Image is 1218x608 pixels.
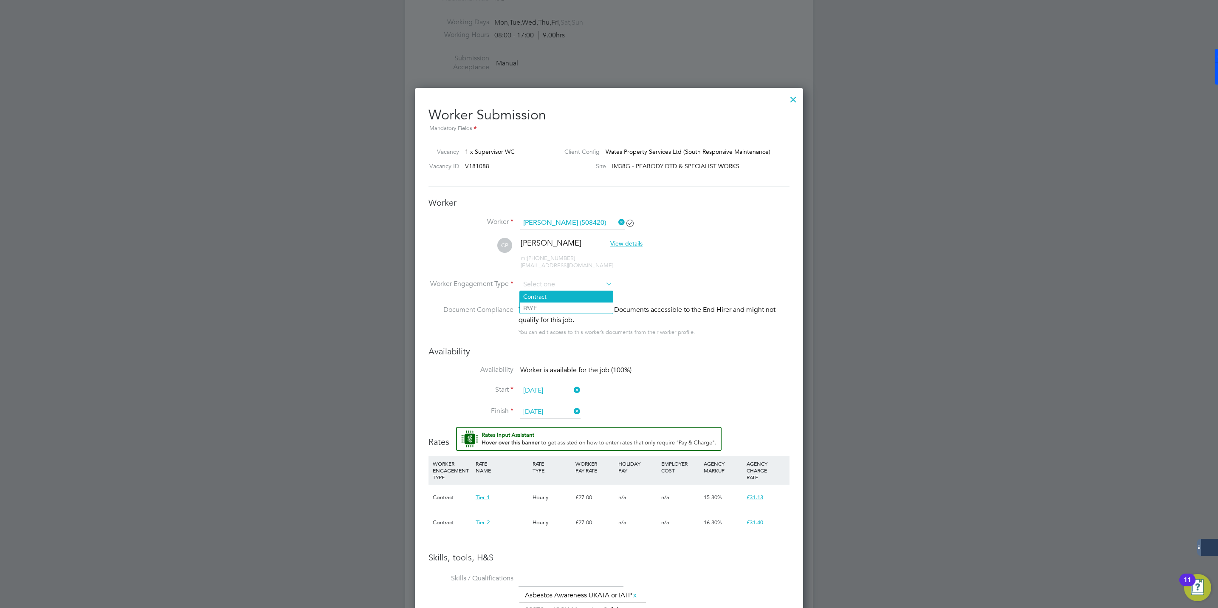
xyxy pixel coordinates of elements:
[704,494,722,501] span: 15.30%
[474,456,530,478] div: RATE NAME
[429,305,513,336] label: Document Compliance
[520,217,625,229] input: Search for...
[429,574,513,583] label: Skills / Qualifications
[530,510,573,535] div: Hourly
[521,262,613,269] span: [EMAIL_ADDRESS][DOMAIN_NAME]
[431,456,474,485] div: WORKER ENGAGEMENT TYPE
[618,519,626,526] span: n/a
[476,494,490,501] span: Tier 1
[573,456,616,478] div: WORKER PAY RATE
[530,485,573,510] div: Hourly
[519,327,695,337] div: You can edit access to this worker’s documents from their worker profile.
[632,590,638,601] a: x
[704,519,722,526] span: 16.30%
[618,494,626,501] span: n/a
[429,427,789,447] h3: Rates
[661,494,669,501] span: n/a
[425,162,459,170] label: Vacancy ID
[521,238,581,248] span: [PERSON_NAME]
[465,148,515,156] span: 1 x Supervisor WC
[429,385,513,394] label: Start
[431,510,474,535] div: Contract
[429,552,789,563] h3: Skills, tools, H&S
[744,456,787,485] div: AGENCY CHARGE RATE
[522,590,641,601] li: Asbestos Awareness UKATA or IATP
[429,365,513,374] label: Availability
[702,456,744,478] div: AGENCY MARKUP
[519,305,789,325] div: This worker has no Compliance Documents accessible to the End Hirer and might not qualify for thi...
[558,148,600,156] label: Client Config
[476,519,490,526] span: Tier 2
[747,519,763,526] span: £31.40
[429,218,513,226] label: Worker
[521,255,527,262] span: m:
[429,197,789,208] h3: Worker
[456,427,722,451] button: Rate Assistant
[1184,574,1211,601] button: Open Resource Center, 11 new notifications
[429,124,789,133] div: Mandatory Fields
[573,510,616,535] div: £27.00
[429,100,789,133] h2: Worker Submission
[520,406,581,419] input: Select one
[465,162,489,170] span: V181088
[573,485,616,510] div: £27.00
[429,407,513,416] label: Finish
[558,162,606,170] label: Site
[520,303,613,314] li: PAYE
[747,494,763,501] span: £31.13
[520,278,612,291] input: Select one
[530,456,573,478] div: RATE TYPE
[431,485,474,510] div: Contract
[429,346,789,357] h3: Availability
[612,162,739,170] span: IM38G - PEABODY DTD & SPECIALIST WORKS
[661,519,669,526] span: n/a
[520,385,581,397] input: Select one
[520,291,613,302] li: Contract
[425,148,459,156] label: Vacancy
[616,456,659,478] div: HOLIDAY PAY
[1184,580,1191,591] div: 11
[497,238,512,253] span: CP
[520,366,632,374] span: Worker is available for the job (100%)
[429,280,513,288] label: Worker Engagement Type
[659,456,702,478] div: EMPLOYER COST
[610,240,643,247] span: View details
[521,255,575,262] span: [PHONE_NUMBER]
[606,148,770,156] span: Wates Property Services Ltd (South Responsive Maintenance)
